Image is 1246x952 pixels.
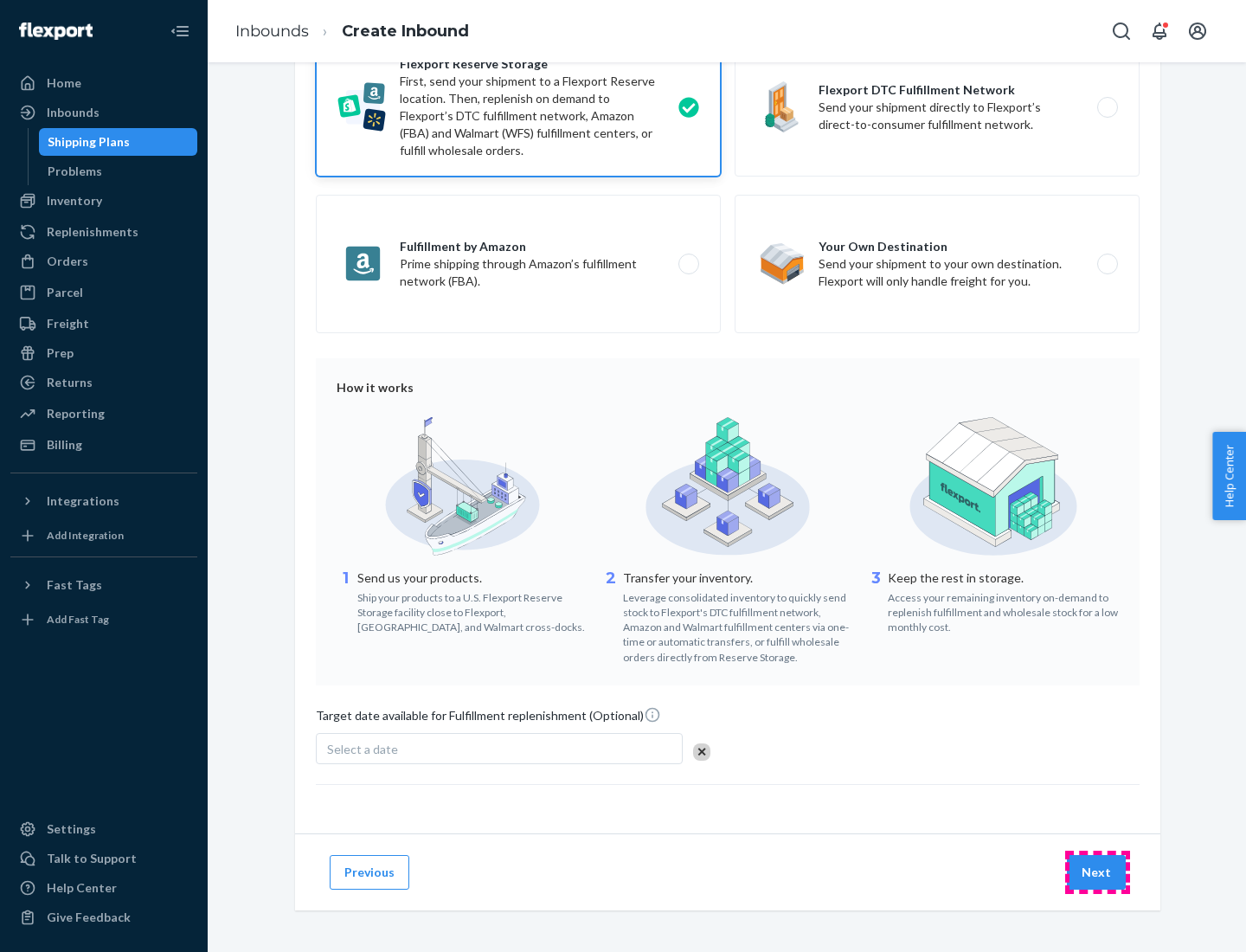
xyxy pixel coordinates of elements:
button: Open notifications [1142,14,1177,48]
a: Help Center [10,874,197,902]
a: Problems [39,158,198,185]
a: Replenishments [10,218,197,246]
a: Add Integration [10,522,197,550]
div: 3 [867,568,884,634]
div: Freight [47,315,89,332]
a: Create Inbound [342,22,469,41]
a: Returns [10,369,197,396]
div: Orders [47,253,88,270]
ol: breadcrumbs [222,6,483,57]
div: Home [47,74,81,92]
div: Help Center [47,879,117,897]
span: Target date available for Fulfillment replenishment (Optional) [316,706,661,731]
a: Add Fast Tag [10,606,197,634]
div: Prep [47,344,74,362]
a: Home [10,69,197,97]
a: Reporting [10,400,197,428]
a: Inbounds [235,22,309,41]
div: Shipping Plans [48,133,130,151]
a: Inbounds [10,99,197,126]
div: Ship your products to a U.S. Flexport Reserve Storage facility close to Flexport, [GEOGRAPHIC_DAT... [357,587,588,634]
div: Access your remaining inventory on-demand to replenish fulfillment and wholesale stock for a low ... [888,587,1119,634]
a: Prep [10,339,197,367]
button: Open Search Box [1104,14,1139,48]
button: Help Center [1212,432,1246,520]
span: Select a date [327,742,398,756]
div: Returns [47,374,93,391]
div: Settings [47,820,96,838]
div: How it works [337,379,1119,396]
a: Freight [10,310,197,338]
div: Give Feedback [47,909,131,926]
a: Settings [10,815,197,843]
div: Inventory [47,192,102,209]
p: Send us your products. [357,569,588,587]
div: Fast Tags [47,576,102,594]
div: Talk to Support [47,850,137,867]
a: Billing [10,431,197,459]
p: Transfer your inventory. [623,569,854,587]
div: Reporting [47,405,105,422]
a: Orders [10,248,197,275]
button: Integrations [10,487,197,515]
div: Parcel [47,284,83,301]
div: Add Fast Tag [47,612,109,627]
button: Give Feedback [10,904,197,931]
button: Open account menu [1180,14,1215,48]
div: Billing [47,436,82,453]
a: Shipping Plans [39,128,198,156]
div: 1 [337,568,354,634]
div: Replenishments [47,223,138,241]
a: Inventory [10,187,197,215]
a: Parcel [10,279,197,306]
div: Integrations [47,492,119,510]
div: 2 [602,568,620,665]
button: Previous [330,855,409,890]
div: Problems [48,163,102,180]
button: Fast Tags [10,571,197,599]
img: Flexport logo [19,23,93,40]
p: Keep the rest in storage. [888,569,1119,587]
button: Close Navigation [163,14,197,48]
button: Next [1067,855,1126,890]
div: Inbounds [47,104,100,121]
a: Talk to Support [10,845,197,872]
div: Leverage consolidated inventory to quickly send stock to Flexport's DTC fulfillment network, Amaz... [623,587,854,665]
div: Add Integration [47,528,124,543]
